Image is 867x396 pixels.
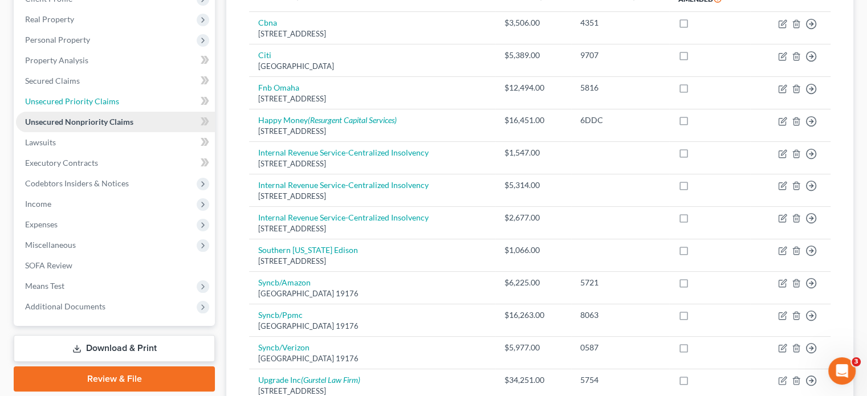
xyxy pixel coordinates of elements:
div: $1,066.00 [504,244,562,256]
div: [STREET_ADDRESS] [258,256,486,267]
a: Secured Claims [16,71,215,91]
div: [STREET_ADDRESS] [258,158,486,169]
i: (Gurstel Law Firm) [301,375,360,385]
div: $5,977.00 [504,342,562,353]
div: $5,314.00 [504,179,562,191]
a: Unsecured Priority Claims [16,91,215,112]
a: Syncb/Ppmc [258,310,303,320]
a: Executory Contracts [16,153,215,173]
div: [GEOGRAPHIC_DATA] 19176 [258,321,486,332]
div: [STREET_ADDRESS] [258,126,486,137]
span: Lawsuits [25,137,56,147]
div: [STREET_ADDRESS] [258,28,486,39]
div: [GEOGRAPHIC_DATA] 19176 [258,353,486,364]
span: Personal Property [25,35,90,44]
a: Lawsuits [16,132,215,153]
span: Miscellaneous [25,240,76,250]
span: Secured Claims [25,76,80,85]
a: Download & Print [14,335,215,362]
span: Codebtors Insiders & Notices [25,178,129,188]
div: 8063 [580,309,660,321]
a: SOFA Review [16,255,215,276]
i: (Resurgent Capital Services) [308,115,397,125]
div: 5754 [580,374,660,386]
div: [STREET_ADDRESS] [258,191,486,202]
div: $5,389.00 [504,50,562,61]
div: 5816 [580,82,660,93]
div: [GEOGRAPHIC_DATA] [258,61,486,72]
a: Internal Revenue Service-Centralized Insolvency [258,213,429,222]
a: Citi [258,50,271,60]
span: 3 [852,357,861,366]
a: Fnb Omaha [258,83,299,92]
a: Internal Revenue Service-Centralized Insolvency [258,148,429,157]
span: Unsecured Priority Claims [25,96,119,106]
a: Property Analysis [16,50,215,71]
a: Syncb/Verizon [258,342,310,352]
div: 9707 [580,50,660,61]
a: Happy Money(Resurgent Capital Services) [258,115,397,125]
a: Internal Revenue Service-Centralized Insolvency [258,180,429,190]
a: Upgrade Inc(Gurstel Law Firm) [258,375,360,385]
div: $2,677.00 [504,212,562,223]
div: 4351 [580,17,660,28]
div: 5721 [580,277,660,288]
div: $34,251.00 [504,374,562,386]
div: $1,547.00 [504,147,562,158]
span: Additional Documents [25,301,105,311]
div: $16,451.00 [504,115,562,126]
span: Unsecured Nonpriority Claims [25,117,133,126]
span: Means Test [25,281,64,291]
div: $16,263.00 [504,309,562,321]
a: Cbna [258,18,277,27]
span: SOFA Review [25,260,72,270]
div: [GEOGRAPHIC_DATA] 19176 [258,288,486,299]
span: Executory Contracts [25,158,98,168]
div: $6,225.00 [504,277,562,288]
a: Southern [US_STATE] Edison [258,245,358,255]
div: $12,494.00 [504,82,562,93]
div: 6DDC [580,115,660,126]
a: Unsecured Nonpriority Claims [16,112,215,132]
span: Expenses [25,219,58,229]
a: Review & File [14,366,215,391]
span: Property Analysis [25,55,88,65]
div: [STREET_ADDRESS] [258,223,486,234]
iframe: Intercom live chat [828,357,856,385]
a: Syncb/Amazon [258,277,311,287]
div: $3,506.00 [504,17,562,28]
span: Income [25,199,51,209]
div: 0587 [580,342,660,353]
div: [STREET_ADDRESS] [258,93,486,104]
span: Real Property [25,14,74,24]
